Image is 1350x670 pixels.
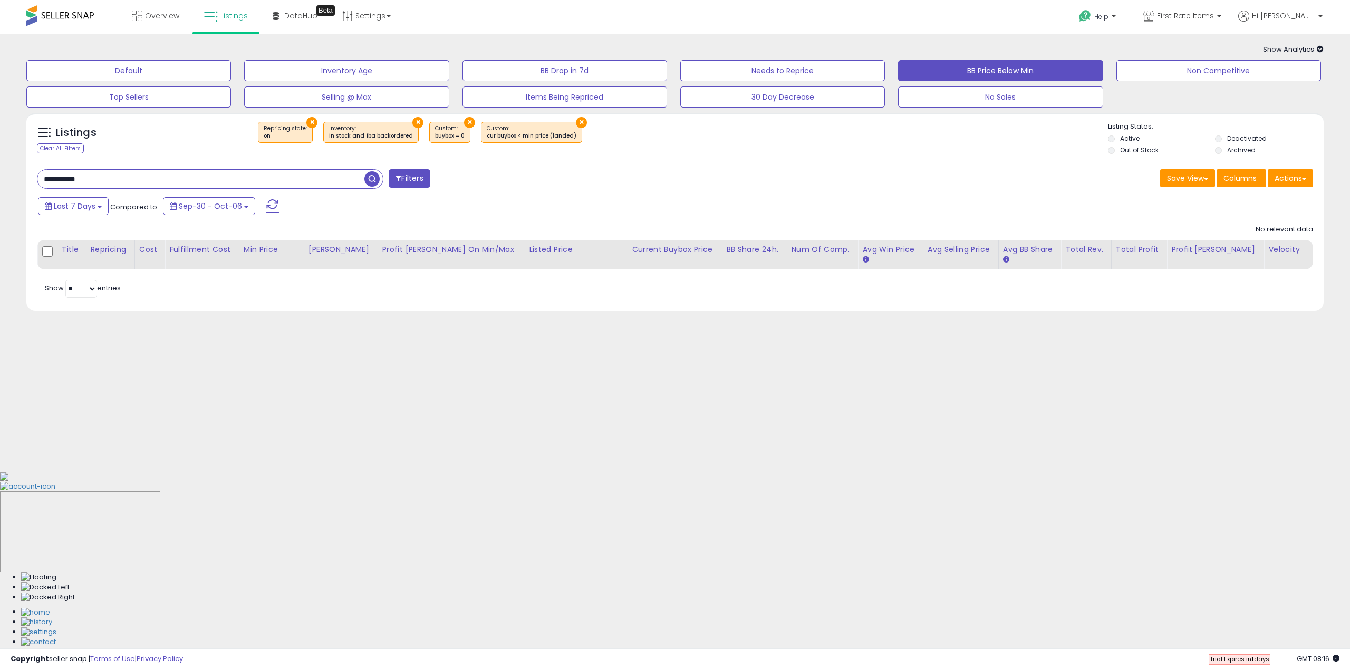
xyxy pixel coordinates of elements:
[264,132,307,140] div: on
[1003,255,1009,265] small: Avg BB Share.
[244,244,300,255] div: Min Price
[1227,134,1267,143] label: Deactivated
[26,86,231,108] button: Top Sellers
[1263,44,1324,54] span: Show Analytics
[576,117,587,128] button: ×
[1252,11,1315,21] span: Hi [PERSON_NAME]
[21,593,75,603] img: Docked Right
[1160,169,1215,187] button: Save View
[220,11,248,21] span: Listings
[110,202,159,212] span: Compared to:
[1227,145,1256,154] label: Archived
[54,201,95,211] span: Last 7 Days
[726,244,782,255] div: BB Share 24h.
[1238,11,1323,34] a: Hi [PERSON_NAME]
[62,244,82,255] div: Title
[1108,122,1324,132] p: Listing States:
[139,244,160,255] div: Cost
[329,132,413,140] div: in stock and fba backordered
[462,86,667,108] button: Items Being Repriced
[169,244,235,255] div: Fulfillment Cost
[244,60,449,81] button: Inventory Age
[1071,2,1126,34] a: Help
[179,201,242,211] span: Sep-30 - Oct-06
[1094,12,1108,21] span: Help
[487,132,576,140] div: cur buybox < min price (landed)
[389,169,430,188] button: Filters
[1157,11,1214,21] span: First Rate Items
[1065,244,1106,255] div: Total Rev.
[928,244,994,255] div: Avg Selling Price
[306,117,317,128] button: ×
[38,197,109,215] button: Last 7 Days
[244,86,449,108] button: Selling @ Max
[1268,244,1308,255] div: Velocity
[56,125,97,140] h5: Listings
[1120,145,1159,154] label: Out of Stock
[37,143,84,153] div: Clear All Filters
[898,60,1103,81] button: BB Price Below Min
[791,244,853,255] div: Num of Comp.
[680,60,885,81] button: Needs to Reprice
[21,582,70,593] img: Docked Left
[163,197,255,215] button: Sep-30 - Oct-06
[435,124,465,140] span: Custom:
[284,11,317,21] span: DataHub
[1116,244,1162,255] div: Total Profit
[1120,134,1140,143] label: Active
[264,124,307,140] span: Repricing state :
[145,11,179,21] span: Overview
[1078,9,1092,23] i: Get Help
[862,244,918,255] div: Avg Win Price
[632,244,717,255] div: Current Buybox Price
[464,117,475,128] button: ×
[487,124,576,140] span: Custom:
[308,244,373,255] div: [PERSON_NAME]
[21,627,56,637] img: Settings
[21,637,56,647] img: Contact
[412,117,423,128] button: ×
[529,244,623,255] div: Listed Price
[1256,225,1313,235] div: No relevant data
[1217,169,1266,187] button: Columns
[21,617,52,627] img: History
[1116,60,1321,81] button: Non Competitive
[91,244,130,255] div: Repricing
[435,132,465,140] div: buybox = 0
[329,124,413,140] span: Inventory :
[1223,173,1257,183] span: Columns
[680,86,885,108] button: 30 Day Decrease
[462,60,667,81] button: BB Drop in 7d
[378,240,525,269] th: The percentage added to the cost of goods (COGS) that forms the calculator for Min & Max prices.
[21,608,50,618] img: Home
[898,86,1103,108] button: No Sales
[1171,244,1259,255] div: Profit [PERSON_NAME]
[1003,244,1057,255] div: Avg BB Share
[382,244,520,255] div: Profit [PERSON_NAME] on Min/Max
[316,5,335,16] div: Tooltip anchor
[1268,169,1313,187] button: Actions
[862,255,869,265] small: Avg Win Price.
[45,283,121,293] span: Show: entries
[26,60,231,81] button: Default
[21,572,56,582] img: Floating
